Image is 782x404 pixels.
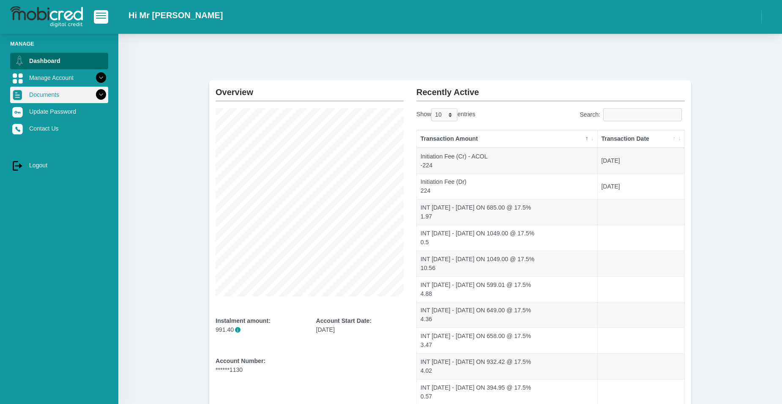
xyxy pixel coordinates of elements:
[417,276,598,302] td: INT [DATE] - [DATE] ON 599.01 @ 17.5% 4.88
[10,40,108,48] li: Manage
[598,130,684,148] th: Transaction Date: activate to sort column ascending
[216,80,404,97] h2: Overview
[598,174,684,199] td: [DATE]
[10,6,83,27] img: logo-mobicred.svg
[417,353,598,379] td: INT [DATE] - [DATE] ON 932.42 @ 17.5% 4.02
[10,70,108,86] a: Manage Account
[416,108,475,121] label: Show entries
[417,251,598,276] td: INT [DATE] - [DATE] ON 1049.00 @ 17.5% 10.56
[10,104,108,120] a: Update Password
[216,358,265,364] b: Account Number:
[417,199,598,225] td: INT [DATE] - [DATE] ON 685.00 @ 17.5% 1.97
[235,327,241,333] span: i
[417,174,598,199] td: Initiation Fee (Dr) 224
[580,108,685,121] label: Search:
[417,225,598,251] td: INT [DATE] - [DATE] ON 1049.00 @ 17.5% 0.5
[10,157,108,173] a: Logout
[417,148,598,174] td: Initiation Fee (Cr) - ACOL -224
[216,317,271,324] b: Instalment amount:
[431,108,457,121] select: Showentries
[598,148,684,174] td: [DATE]
[10,53,108,69] a: Dashboard
[417,130,598,148] th: Transaction Amount: activate to sort column descending
[216,325,304,334] p: 991.40
[417,302,598,328] td: INT [DATE] - [DATE] ON 649.00 @ 17.5% 4.36
[10,120,108,136] a: Contact Us
[416,80,685,97] h2: Recently Active
[417,328,598,353] td: INT [DATE] - [DATE] ON 658.00 @ 17.5% 3.47
[603,108,682,121] input: Search:
[316,317,372,324] b: Account Start Date:
[316,317,404,334] div: [DATE]
[10,87,108,103] a: Documents
[129,10,223,20] h2: Hi Mr [PERSON_NAME]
